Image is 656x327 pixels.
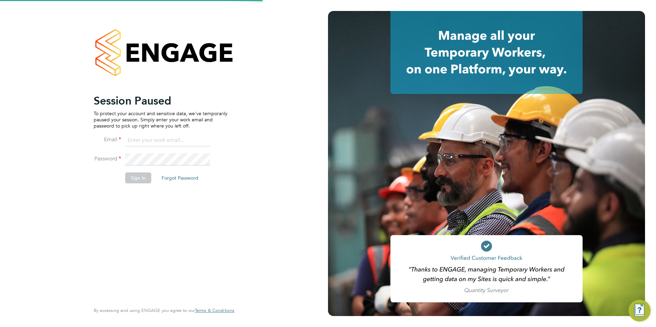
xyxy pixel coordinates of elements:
p: To protect your account and sensitive data, we've temporarily paused your session. Simply enter y... [94,110,227,129]
button: Engage Resource Center [629,300,651,322]
label: Email [94,136,121,143]
span: By accessing and using ENGAGE you agree to our [94,307,234,313]
button: Forgot Password [156,172,204,183]
label: Password [94,155,121,162]
button: Sign In [125,172,151,183]
input: Enter your work email... [125,134,210,147]
h2: Session Paused [94,94,227,108]
a: Terms & Conditions [195,308,234,313]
